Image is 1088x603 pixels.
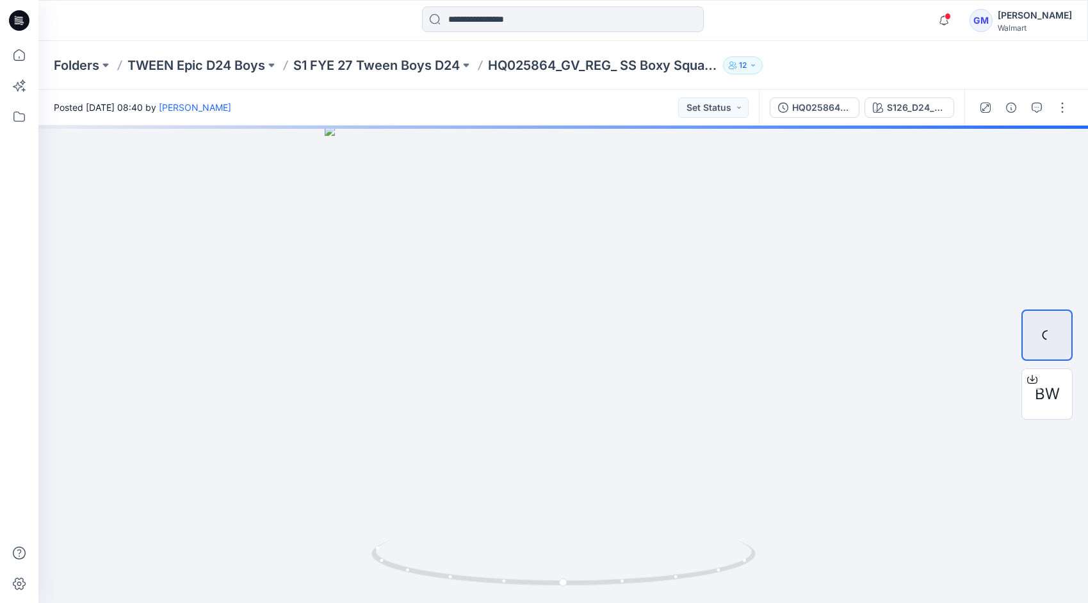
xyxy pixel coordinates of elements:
p: HQ025864_GV_REG_ SS Boxy Square Pocket Shirt [488,56,718,74]
p: 12 [739,58,747,72]
a: [PERSON_NAME] [159,102,231,113]
div: S126_D24_WA_Tonal Duck Camo_ Olive Oak_M25025A [887,101,946,115]
a: S1 FYE 27 Tween Boys D24 [293,56,460,74]
button: Details [1001,97,1021,118]
button: HQ025864_GV_REG_ SS Boxy Square Pocket Shirt [770,97,859,118]
div: Walmart [998,23,1072,33]
div: HQ025864_GV_REG_ SS Boxy Square Pocket Shirt [792,101,851,115]
div: [PERSON_NAME] [998,8,1072,23]
button: S126_D24_WA_Tonal Duck Camo_ Olive Oak_M25025A [865,97,954,118]
div: GM [970,9,993,32]
a: TWEEN Epic D24 Boys [127,56,265,74]
button: 12 [723,56,763,74]
span: Posted [DATE] 08:40 by [54,101,231,114]
span: BW [1035,383,1060,406]
a: Folders [54,56,99,74]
